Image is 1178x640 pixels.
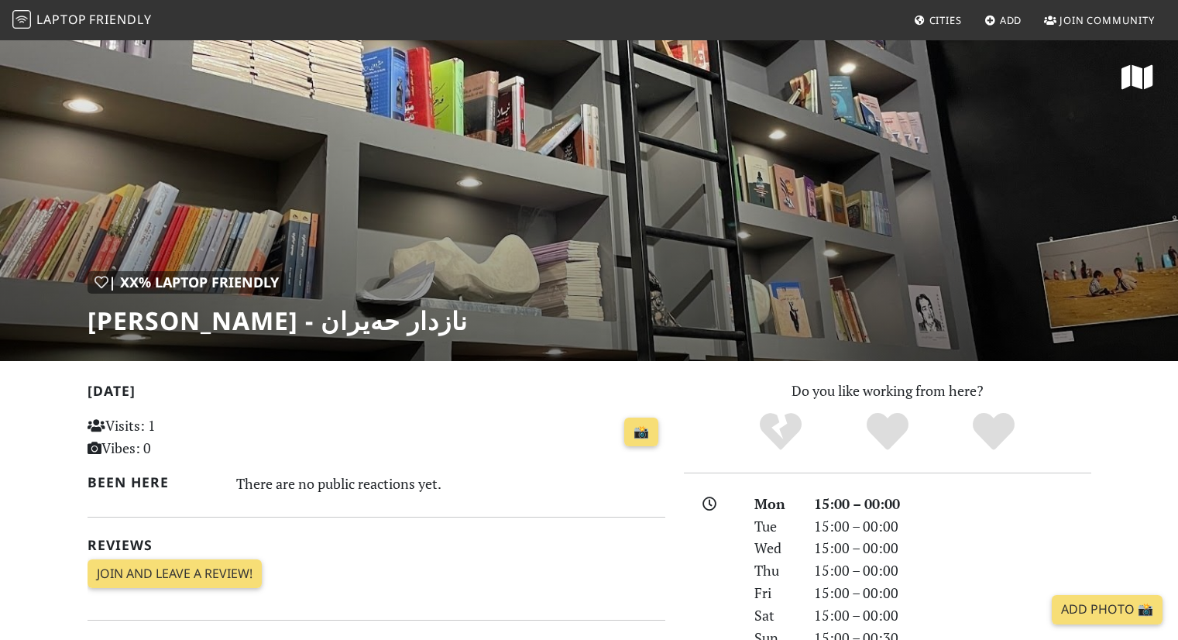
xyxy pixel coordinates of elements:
[88,537,665,553] h2: Reviews
[805,493,1101,515] div: 15:00 – 00:00
[88,474,218,490] h2: Been here
[940,411,1047,453] div: Definitely!
[684,380,1091,402] p: Do you like working from here?
[1052,595,1163,625] a: Add Photo 📸
[745,515,804,538] div: Tue
[745,582,804,604] div: Fri
[88,415,268,459] p: Visits: 1 Vibes: 0
[745,559,804,582] div: Thu
[89,11,151,28] span: Friendly
[88,383,665,405] h2: [DATE]
[88,271,286,294] div: | XX% Laptop Friendly
[1038,6,1161,34] a: Join Community
[929,13,962,27] span: Cities
[88,306,468,335] h1: [PERSON_NAME] - نازدار حەیران
[1000,13,1022,27] span: Add
[236,471,665,496] div: There are no public reactions yet.
[805,559,1101,582] div: 15:00 – 00:00
[978,6,1029,34] a: Add
[805,537,1101,559] div: 15:00 – 00:00
[624,418,658,447] a: 📸
[908,6,968,34] a: Cities
[745,493,804,515] div: Mon
[745,604,804,627] div: Sat
[805,604,1101,627] div: 15:00 – 00:00
[727,411,834,453] div: No
[12,7,152,34] a: LaptopFriendly LaptopFriendly
[1060,13,1155,27] span: Join Community
[805,515,1101,538] div: 15:00 – 00:00
[834,411,941,453] div: Yes
[805,582,1101,604] div: 15:00 – 00:00
[745,537,804,559] div: Wed
[88,559,262,589] a: Join and leave a review!
[36,11,87,28] span: Laptop
[12,10,31,29] img: LaptopFriendly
